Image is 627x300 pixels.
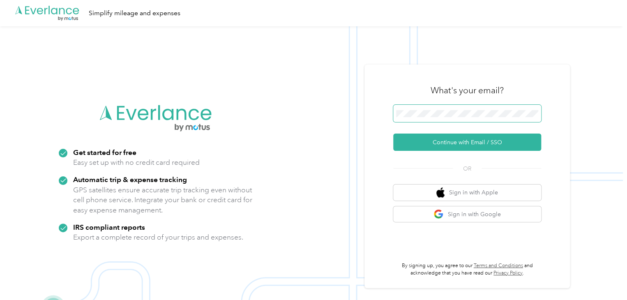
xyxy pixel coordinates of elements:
[474,263,523,269] a: Terms and Conditions
[73,148,136,157] strong: Get started for free
[393,262,541,277] p: By signing up, you agree to our and acknowledge that you have read our .
[431,85,504,96] h3: What's your email?
[89,8,180,18] div: Simplify mileage and expenses
[436,187,445,198] img: apple logo
[73,157,200,168] p: Easy set up with no credit card required
[73,185,253,215] p: GPS satellites ensure accurate trip tracking even without cell phone service. Integrate your bank...
[73,223,145,231] strong: IRS compliant reports
[433,209,444,219] img: google logo
[393,206,541,222] button: google logoSign in with Google
[73,175,187,184] strong: Automatic trip & expense tracking
[393,185,541,201] button: apple logoSign in with Apple
[493,270,523,276] a: Privacy Policy
[73,232,243,242] p: Export a complete record of your trips and expenses.
[453,164,482,173] span: OR
[393,134,541,151] button: Continue with Email / SSO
